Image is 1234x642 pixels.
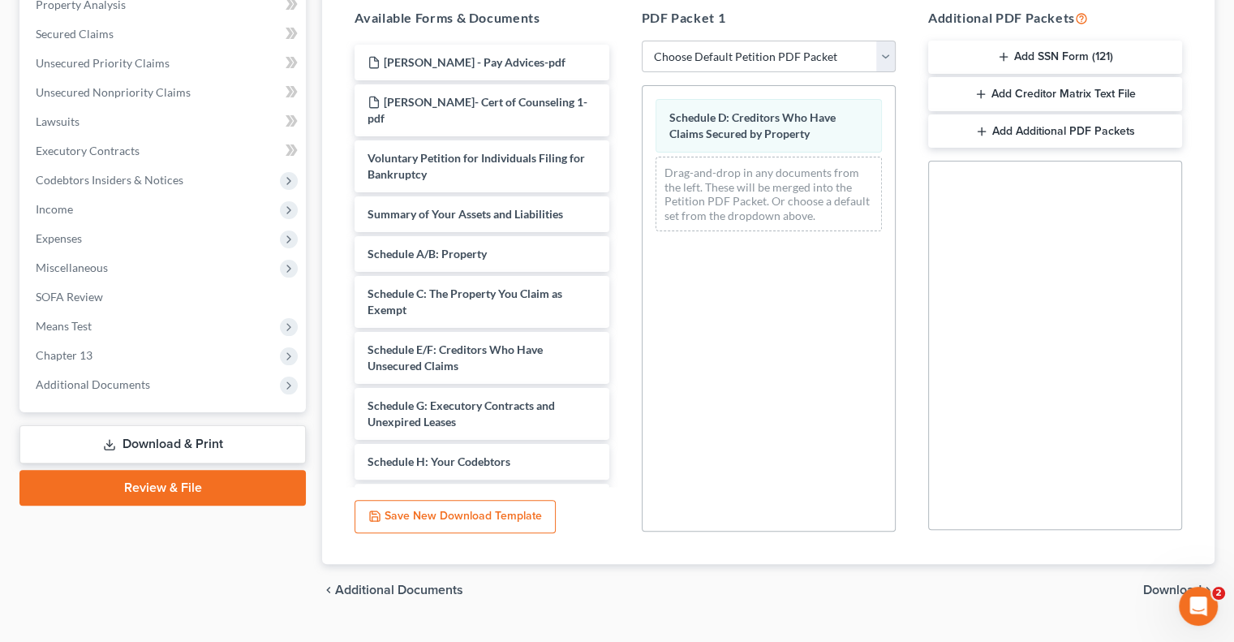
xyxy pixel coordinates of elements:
button: Download chevron_right [1143,584,1215,597]
span: Schedule A/B: Property [368,247,487,261]
span: Summary of Your Assets and Liabilities [368,207,563,221]
span: Additional Documents [335,584,463,597]
span: Executory Contracts [36,144,140,157]
span: Unsecured Nonpriority Claims [36,85,191,99]
span: Means Test [36,319,92,333]
span: Secured Claims [36,27,114,41]
span: Schedule D: Creditors Who Have Claims Secured by Property [669,110,836,140]
h5: Available Forms & Documents [355,8,608,28]
a: Lawsuits [23,107,306,136]
span: Income [36,202,73,216]
span: SOFA Review [36,290,103,304]
a: Review & File [19,470,306,506]
a: SOFA Review [23,282,306,312]
h5: PDF Packet 1 [642,8,896,28]
a: Unsecured Nonpriority Claims [23,78,306,107]
a: Unsecured Priority Claims [23,49,306,78]
a: Secured Claims [23,19,306,49]
span: [PERSON_NAME]- Cert of Counseling 1-pdf [368,95,587,125]
a: chevron_left Additional Documents [322,584,463,597]
span: Unsecured Priority Claims [36,56,170,70]
button: Add SSN Form (121) [928,41,1182,75]
h5: Additional PDF Packets [928,8,1182,28]
i: chevron_left [322,584,335,597]
span: Voluntary Petition for Individuals Filing for Bankruptcy [368,151,585,181]
button: Add Creditor Matrix Text File [928,77,1182,111]
a: Download & Print [19,425,306,463]
span: Schedule H: Your Codebtors [368,455,510,468]
span: Schedule C: The Property You Claim as Exempt [368,287,562,317]
span: Codebtors Insiders & Notices [36,173,183,187]
span: Expenses [36,231,82,245]
button: Save New Download Template [355,500,556,534]
span: Lawsuits [36,114,80,128]
span: Miscellaneous [36,261,108,274]
i: chevron_right [1202,584,1215,597]
iframe: Intercom live chat [1179,587,1218,626]
a: Executory Contracts [23,136,306,166]
div: Drag-and-drop in any documents from the left. These will be merged into the Petition PDF Packet. ... [656,157,882,231]
span: Schedule E/F: Creditors Who Have Unsecured Claims [368,343,543,373]
span: Chapter 13 [36,348,92,362]
span: Schedule G: Executory Contracts and Unexpired Leases [368,399,555,429]
span: Download [1143,584,1202,597]
span: 2 [1212,587,1225,600]
span: [PERSON_NAME] - Pay Advices-pdf [384,55,565,69]
button: Add Additional PDF Packets [928,114,1182,149]
span: Additional Documents [36,377,150,391]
